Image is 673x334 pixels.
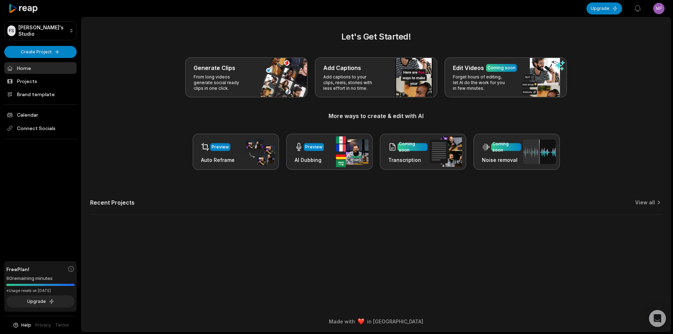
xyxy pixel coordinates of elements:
div: Coming soon [399,141,426,153]
div: 60 remaining minutes [6,275,75,282]
span: Connect Socials [4,122,77,135]
div: *Usage resets on [DATE] [6,288,75,293]
div: Preview [305,144,323,150]
button: Upgrade [586,2,622,14]
h2: Recent Projects [90,199,135,206]
p: [PERSON_NAME]'s Studio [18,24,66,37]
h3: Auto Reframe [201,156,235,164]
span: Help [21,322,31,328]
button: Upgrade [6,295,75,307]
img: heart emoji [358,318,364,325]
p: Forget hours of editing, let AI do the work for you in few minutes. [453,74,508,91]
a: Brand template [4,88,77,100]
div: FS [7,25,16,36]
p: From long videos generate social ready clips in one click. [194,74,248,91]
div: Made with in [GEOGRAPHIC_DATA] [88,318,664,325]
button: Help [12,322,31,328]
h3: Generate Clips [194,64,235,72]
h3: Transcription [388,156,427,164]
h3: More ways to create & edit with AI [90,112,662,120]
div: Coming soon [488,65,515,71]
h2: Let's Get Started! [90,30,662,43]
img: noise_removal.png [523,140,556,164]
a: Home [4,62,77,74]
a: View all [635,199,655,206]
img: auto_reframe.png [242,138,275,166]
div: Open Intercom Messenger [649,310,666,327]
a: Terms [55,322,69,328]
button: Create Project [4,46,77,58]
h3: Edit Videos [453,64,484,72]
p: Add captions to your clips, reels, stories with less effort in no time. [323,74,378,91]
a: Calendar [4,109,77,121]
span: Free Plan! [6,265,29,273]
img: ai_dubbing.png [336,136,368,167]
a: Privacy [35,322,51,328]
div: Preview [212,144,229,150]
a: Projects [4,75,77,87]
h3: AI Dubbing [295,156,324,164]
h3: Noise removal [482,156,521,164]
div: Coming soon [492,141,520,153]
h3: Add Captions [323,64,361,72]
img: transcription.png [430,136,462,167]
